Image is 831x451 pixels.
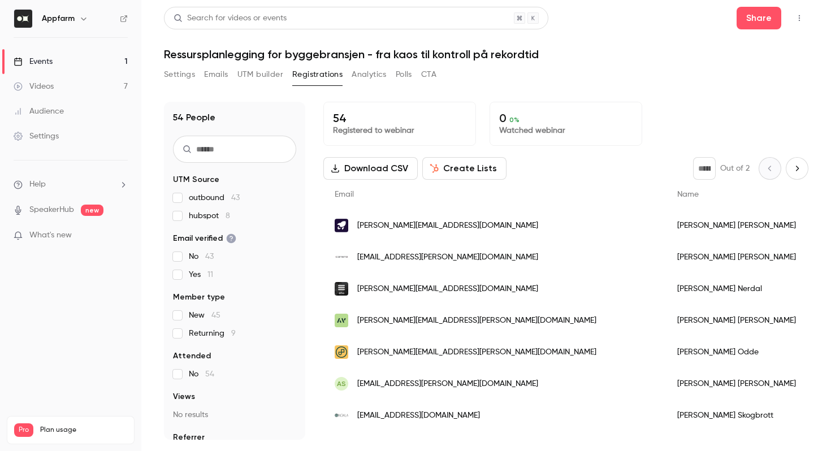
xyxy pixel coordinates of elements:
[666,273,826,305] div: [PERSON_NAME] Nerdal
[14,56,53,67] div: Events
[164,47,808,61] h1: Ressursplanlegging for byggebransjen - fra kaos til kontroll på rekordtid
[189,251,214,262] span: No
[422,157,507,180] button: Create Lists
[335,314,348,327] img: asplanviak.no
[786,157,808,180] button: Next page
[204,66,228,84] button: Emails
[323,157,418,180] button: Download CSV
[173,432,205,443] span: Referrer
[357,346,596,358] span: [PERSON_NAME][EMAIL_ADDRESS][PERSON_NAME][DOMAIN_NAME]
[173,174,219,185] span: UTM Source
[189,328,236,339] span: Returning
[666,210,826,241] div: [PERSON_NAME] [PERSON_NAME]
[164,66,195,84] button: Settings
[189,269,213,280] span: Yes
[720,163,750,174] p: Out of 2
[29,229,72,241] span: What's new
[205,253,214,261] span: 43
[207,271,213,279] span: 11
[357,283,538,295] span: [PERSON_NAME][EMAIL_ADDRESS][DOMAIN_NAME]
[666,336,826,368] div: [PERSON_NAME] Odde
[189,210,230,222] span: hubspot
[357,220,538,232] span: [PERSON_NAME][EMAIL_ADDRESS][DOMAIN_NAME]
[174,12,287,24] div: Search for videos or events
[231,194,240,202] span: 43
[173,391,195,402] span: Views
[14,423,33,437] span: Pro
[335,345,348,359] img: contur.no
[173,350,211,362] span: Attended
[226,212,230,220] span: 8
[189,310,220,321] span: New
[81,205,103,216] span: new
[666,368,826,400] div: [PERSON_NAME] [PERSON_NAME]
[29,179,46,190] span: Help
[211,311,220,319] span: 45
[173,233,236,244] span: Email verified
[14,131,59,142] div: Settings
[509,116,520,124] span: 0 %
[173,111,215,124] h1: 54 People
[205,370,214,378] span: 54
[357,251,538,263] span: [EMAIL_ADDRESS][PERSON_NAME][DOMAIN_NAME]
[357,378,538,390] span: [EMAIL_ADDRESS][PERSON_NAME][DOMAIN_NAME]
[337,379,346,389] span: AS
[333,111,466,125] p: 54
[333,125,466,136] p: Registered to webinar
[666,241,826,273] div: [PERSON_NAME] [PERSON_NAME]
[29,204,74,216] a: SpeakerHub
[357,410,480,422] span: [EMAIL_ADDRESS][DOMAIN_NAME]
[14,81,54,92] div: Videos
[114,231,128,241] iframe: Noticeable Trigger
[335,250,348,264] img: consto.no
[237,66,283,84] button: UTM builder
[499,125,633,136] p: Watched webinar
[189,192,240,203] span: outbound
[335,409,348,422] img: pingala.eu
[666,400,826,431] div: [PERSON_NAME] Skogbrott
[421,66,436,84] button: CTA
[666,305,826,336] div: [PERSON_NAME] [PERSON_NAME]
[335,219,348,232] img: appfarm.io
[173,292,225,303] span: Member type
[737,7,781,29] button: Share
[14,10,32,28] img: Appfarm
[499,111,633,125] p: 0
[189,368,214,380] span: No
[335,282,348,296] img: ditio.no
[352,66,387,84] button: Analytics
[14,106,64,117] div: Audience
[231,329,236,337] span: 9
[396,66,412,84] button: Polls
[677,190,699,198] span: Name
[42,13,75,24] h6: Appfarm
[173,409,296,420] p: No results
[357,315,596,327] span: [PERSON_NAME][EMAIL_ADDRESS][PERSON_NAME][DOMAIN_NAME]
[292,66,343,84] button: Registrations
[14,179,128,190] li: help-dropdown-opener
[40,426,127,435] span: Plan usage
[335,190,354,198] span: Email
